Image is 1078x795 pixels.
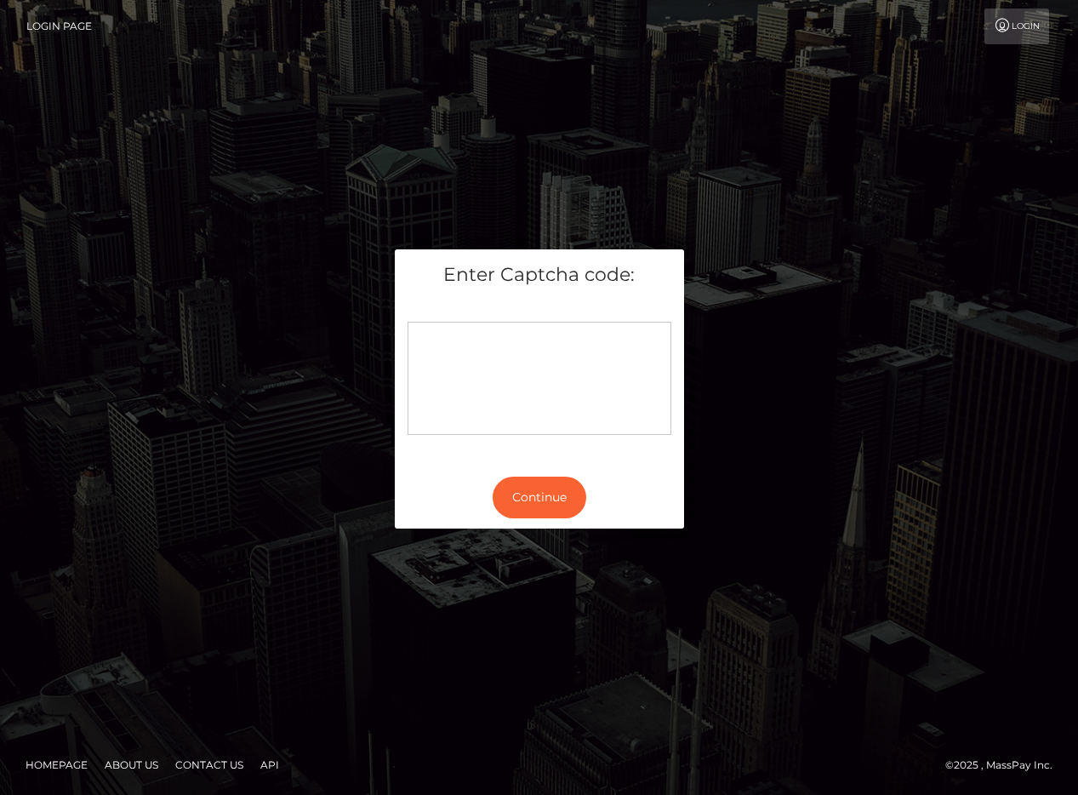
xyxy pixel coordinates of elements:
h5: Enter Captcha code: [408,262,671,289]
a: Login Page [26,9,92,44]
a: API [254,752,286,778]
div: Captcha widget loading... [408,322,671,435]
a: Contact Us [168,752,250,778]
button: Continue [493,477,586,518]
a: Login [984,9,1049,44]
a: Homepage [19,752,94,778]
a: About Us [98,752,165,778]
div: © 2025 , MassPay Inc. [945,756,1065,775]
